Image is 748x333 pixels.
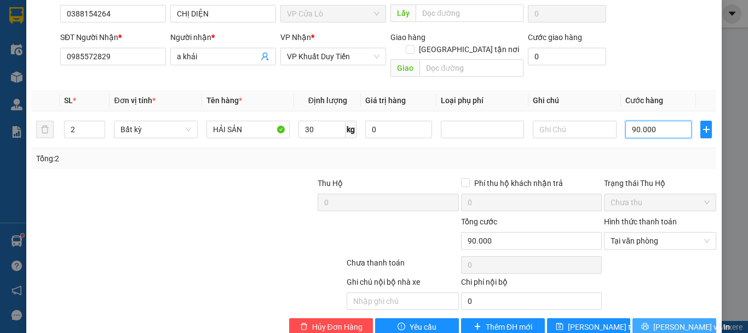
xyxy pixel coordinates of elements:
div: Ghi chú nội bộ nhà xe [347,276,459,292]
input: VD: Bàn, Ghế [206,121,290,138]
div: Trạng thái Thu Hộ [604,177,716,189]
span: exclamation-circle [398,323,405,331]
span: Đơn vị tính [114,96,155,105]
input: Cước giao hàng [528,48,606,65]
span: Bất kỳ [120,121,191,138]
span: Thu Hộ [318,179,343,188]
span: plus [474,323,481,331]
span: Giao hàng [390,33,425,42]
span: Lấy [390,4,416,22]
img: logo.jpg [14,14,68,69]
input: Ghi Chú [533,121,616,138]
div: Tổng: 2 [36,153,290,165]
span: VP Nhận [280,33,311,42]
span: Giá trị hàng [365,96,406,105]
span: Cước hàng [625,96,663,105]
input: Dọc đường [416,4,523,22]
span: kg [346,121,356,138]
li: [PERSON_NAME], [PERSON_NAME] [102,27,458,41]
div: SĐT Người Nhận [60,31,166,43]
div: Chi phí nội bộ [461,276,602,292]
input: Cước lấy hàng [528,5,606,22]
span: [PERSON_NAME] thay đổi [568,321,655,333]
span: Tổng cước [461,217,497,226]
span: SL [64,96,73,105]
th: Loại phụ phí [436,90,528,111]
li: Hotline: 02386655777, 02462925925, 0944789456 [102,41,458,54]
label: Cước giao hàng [528,33,582,42]
div: Người nhận [170,31,276,43]
span: Tên hàng [206,96,242,105]
span: Định lượng [308,96,347,105]
span: [PERSON_NAME] và In [653,321,730,333]
span: [GEOGRAPHIC_DATA] tận nơi [415,43,523,55]
span: Chưa thu [611,194,710,211]
span: printer [641,323,649,331]
input: Nhập ghi chú [347,292,459,310]
span: user-add [261,52,269,61]
input: Dọc đường [419,59,523,77]
span: Giao [390,59,419,77]
span: Tại văn phòng [611,233,710,249]
span: Yêu cầu [410,321,436,333]
div: Chưa thanh toán [346,257,460,276]
span: VP Cửa Lò [287,5,379,22]
span: plus [701,125,711,134]
span: Thêm ĐH mới [486,321,532,333]
span: VP Khuất Duy Tiến [287,48,379,65]
span: Phí thu hộ khách nhận trả [470,177,567,189]
span: save [556,323,563,331]
span: delete [300,323,308,331]
span: Hủy Đơn Hàng [312,321,363,333]
th: Ghi chú [528,90,620,111]
button: delete [36,121,54,138]
label: Hình thức thanh toán [604,217,677,226]
button: plus [700,121,712,138]
b: GỬI : VP Cửa Lò [14,80,122,98]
